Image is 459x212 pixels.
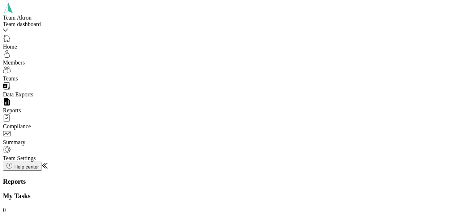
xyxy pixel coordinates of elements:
span: Data Exports [3,91,33,97]
div: Team dashboard [3,21,104,28]
span: Team Settings [3,155,36,161]
iframe: Everlance-gr Chat Button Frame [419,171,459,212]
span: Summary [3,139,25,145]
span: Teams [3,75,18,82]
span: Home [3,43,17,50]
div: Help center [6,163,39,170]
button: Help center [3,162,42,171]
h1: Reports [3,178,456,186]
div: Team Akron [3,14,104,21]
h1: My Tasks [3,192,456,200]
span: Reports [3,107,21,113]
span: Members [3,59,25,66]
span: Compliance [3,123,31,129]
